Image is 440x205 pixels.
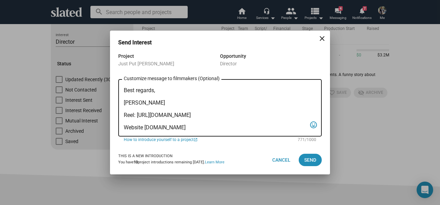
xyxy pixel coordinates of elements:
[267,154,296,166] button: Cancel
[298,137,316,143] mat-hint: 771/1000
[194,137,198,143] mat-icon: open_in_new
[309,120,318,130] mat-icon: tag_faces
[304,154,316,166] span: Send
[318,34,326,43] mat-icon: close
[272,154,290,166] span: Cancel
[118,60,220,67] div: Just Put [PERSON_NAME]
[220,52,322,60] div: Opportunity
[134,160,138,164] b: 10
[299,154,322,166] button: Send
[118,52,220,60] div: Project
[124,137,293,143] a: How to introduce yourself to a project
[118,160,224,165] div: You have project introductions remaining [DATE].
[118,154,173,158] strong: This is a new introduction
[118,39,161,46] h3: Send Interest
[205,160,224,164] a: Learn More
[220,60,322,67] div: Director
